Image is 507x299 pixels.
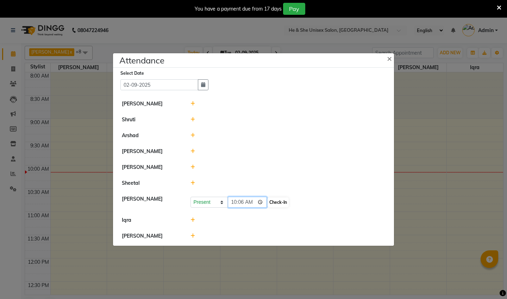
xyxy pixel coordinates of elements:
[120,79,198,90] input: Select date
[117,116,185,123] div: Shruti
[268,197,289,207] button: Check-In
[117,132,185,139] div: Arshad
[381,48,399,68] button: Close
[283,3,305,15] button: Pay
[117,100,185,108] div: [PERSON_NAME]
[117,179,185,187] div: Sheetal
[119,54,164,67] h4: Attendance
[195,5,282,13] div: You have a payment due from 17 days
[117,232,185,240] div: [PERSON_NAME]
[120,70,144,77] label: Select Date
[117,164,185,171] div: [PERSON_NAME]
[117,195,185,208] div: [PERSON_NAME]
[117,216,185,224] div: Iqra
[117,148,185,155] div: [PERSON_NAME]
[387,53,392,63] span: ×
